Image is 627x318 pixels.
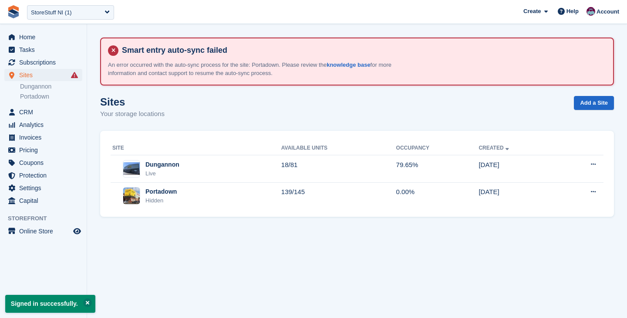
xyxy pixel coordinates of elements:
span: CRM [19,106,71,118]
div: Portadown [145,187,177,196]
a: menu [4,144,82,156]
span: Storefront [8,214,87,223]
img: Image of Dungannon site [123,162,140,175]
a: menu [4,106,82,118]
th: Site [111,141,281,155]
img: stora-icon-8386f47178a22dfd0bd8f6a31ec36ba5ce8667c1dd55bd0f319d3a0aa187defe.svg [7,5,20,18]
span: Settings [19,182,71,194]
span: Online Store [19,225,71,237]
a: menu [4,131,82,144]
img: Image of Portadown site [123,188,140,204]
a: menu [4,44,82,56]
a: menu [4,169,82,181]
td: 0.00% [396,182,479,209]
p: Your storage locations [100,109,165,119]
span: Pricing [19,144,71,156]
a: menu [4,31,82,43]
h1: Sites [100,96,165,108]
td: 18/81 [281,155,396,183]
a: knowledge base [327,62,370,68]
a: Add a Site [574,96,614,110]
a: menu [4,182,82,194]
img: Brian Young [587,7,595,16]
a: menu [4,119,82,131]
td: [DATE] [479,155,558,183]
td: 139/145 [281,182,396,209]
a: Preview store [72,226,82,236]
i: Smart entry sync failures have occurred [71,72,78,79]
div: Dungannon [145,160,179,169]
span: Protection [19,169,71,181]
th: Available Units [281,141,396,155]
span: Sites [19,69,71,81]
div: StoreStuff NI (1) [31,8,72,17]
span: Tasks [19,44,71,56]
span: Capital [19,195,71,207]
div: Live [145,169,179,178]
span: Create [523,7,541,16]
h4: Smart entry auto-sync failed [118,45,606,55]
a: Dungannon [20,82,82,91]
a: menu [4,225,82,237]
p: Signed in successfully. [5,295,95,313]
span: Account [597,7,619,16]
span: Coupons [19,157,71,169]
a: Portadown [20,92,82,101]
a: menu [4,69,82,81]
a: menu [4,157,82,169]
span: Home [19,31,71,43]
td: 79.65% [396,155,479,183]
div: Hidden [145,196,177,205]
a: Created [479,145,510,151]
th: Occupancy [396,141,479,155]
td: [DATE] [479,182,558,209]
span: Subscriptions [19,56,71,68]
span: Invoices [19,131,71,144]
a: menu [4,195,82,207]
a: menu [4,56,82,68]
p: An error occurred with the auto-sync process for the site: Portadown. Please review the for more ... [108,61,413,78]
span: Analytics [19,119,71,131]
span: Help [566,7,579,16]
